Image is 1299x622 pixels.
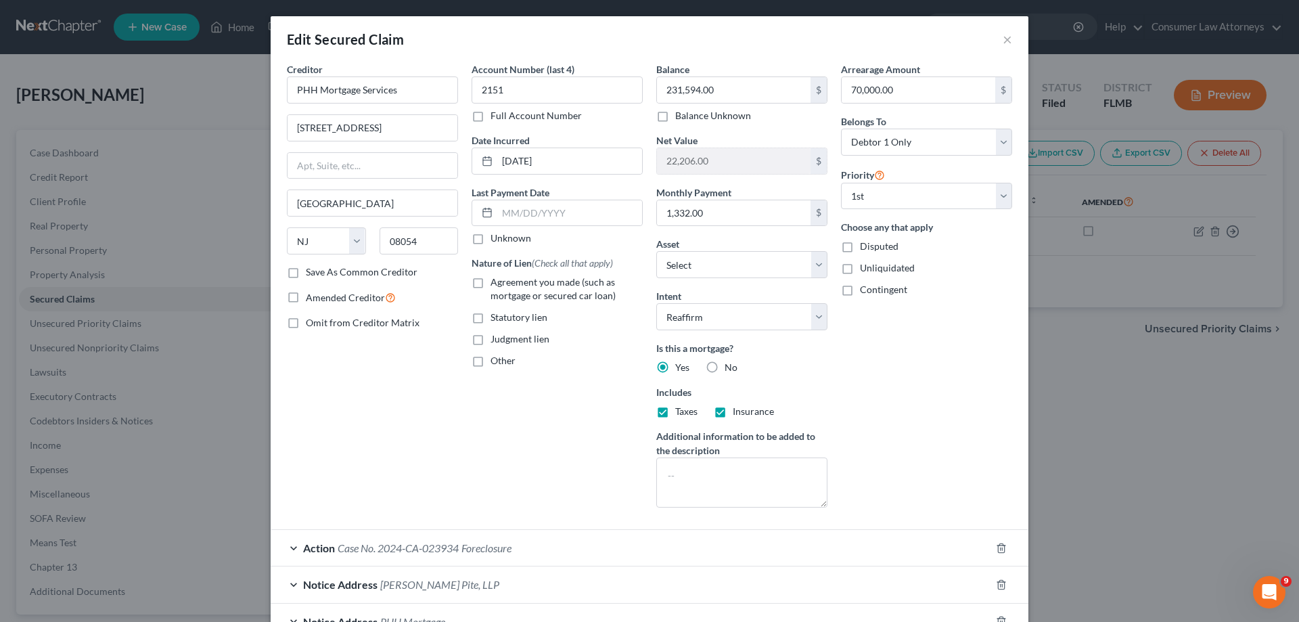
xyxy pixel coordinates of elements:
[675,405,698,417] span: Taxes
[491,311,547,323] span: Statutory lien
[860,262,915,273] span: Unliquidated
[287,64,323,75] span: Creditor
[657,148,811,174] input: 0.00
[532,257,613,269] span: (Check all that apply)
[656,429,827,458] label: Additional information to be added to the description
[656,385,827,399] label: Includes
[1281,576,1292,587] span: 9
[472,76,643,104] input: XXXX
[380,578,499,591] span: [PERSON_NAME] Pite, LLP
[860,284,907,295] span: Contingent
[380,227,459,254] input: Enter zip...
[811,200,827,226] div: $
[656,62,689,76] label: Balance
[995,77,1011,103] div: $
[1003,31,1012,47] button: ×
[306,292,385,303] span: Amended Creditor
[811,148,827,174] div: $
[303,541,335,554] span: Action
[841,116,886,127] span: Belongs To
[472,133,530,148] label: Date Incurred
[338,541,459,554] span: Case No. 2024-CA-023934
[841,62,920,76] label: Arrearage Amount
[461,541,511,554] span: Foreclosure
[491,109,582,123] label: Full Account Number
[725,361,737,373] span: No
[491,355,516,366] span: Other
[675,361,689,373] span: Yes
[656,341,827,355] label: Is this a mortgage?
[497,200,642,226] input: MM/DD/YYYY
[675,109,751,123] label: Balance Unknown
[841,166,885,183] label: Priority
[287,30,404,49] div: Edit Secured Claim
[306,317,419,328] span: Omit from Creditor Matrix
[288,190,457,216] input: Enter city...
[657,200,811,226] input: 0.00
[656,185,731,200] label: Monthly Payment
[497,148,642,174] input: MM/DD/YYYY
[472,62,574,76] label: Account Number (last 4)
[860,240,898,252] span: Disputed
[287,76,458,104] input: Search creditor by name...
[657,77,811,103] input: 0.00
[1253,576,1285,608] iframe: Intercom live chat
[733,405,774,417] span: Insurance
[491,276,616,301] span: Agreement you made (such as mortgage or secured car loan)
[491,231,531,245] label: Unknown
[472,256,613,270] label: Nature of Lien
[303,578,378,591] span: Notice Address
[288,153,457,179] input: Apt, Suite, etc...
[306,265,417,279] label: Save As Common Creditor
[656,238,679,250] span: Asset
[288,115,457,141] input: Enter address...
[472,185,549,200] label: Last Payment Date
[811,77,827,103] div: $
[491,333,549,345] span: Judgment lien
[841,220,1012,234] label: Choose any that apply
[842,77,995,103] input: 0.00
[656,133,698,148] label: Net Value
[656,289,681,303] label: Intent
